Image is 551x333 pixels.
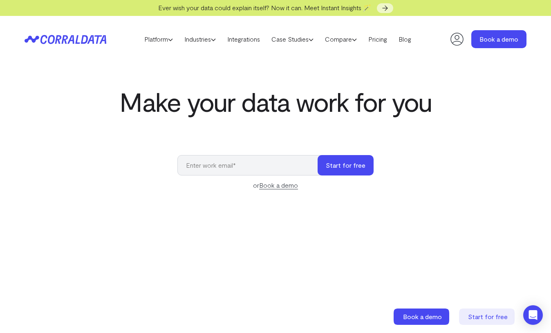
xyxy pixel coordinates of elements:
[266,33,319,45] a: Case Studies
[158,4,371,11] span: Ever wish your data could explain itself? Now it can. Meet Instant Insights 🪄
[222,33,266,45] a: Integrations
[177,155,326,175] input: Enter work email*
[318,155,374,175] button: Start for free
[393,33,417,45] a: Blog
[179,33,222,45] a: Industries
[459,309,516,325] a: Start for free
[523,305,543,325] div: Open Intercom Messenger
[403,313,442,320] span: Book a demo
[177,180,374,190] div: or
[394,309,451,325] a: Book a demo
[139,33,179,45] a: Platform
[363,33,393,45] a: Pricing
[259,181,298,189] a: Book a demo
[468,313,508,320] span: Start for free
[471,30,526,48] a: Book a demo
[109,87,442,116] h1: Make your data work for you
[319,33,363,45] a: Compare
